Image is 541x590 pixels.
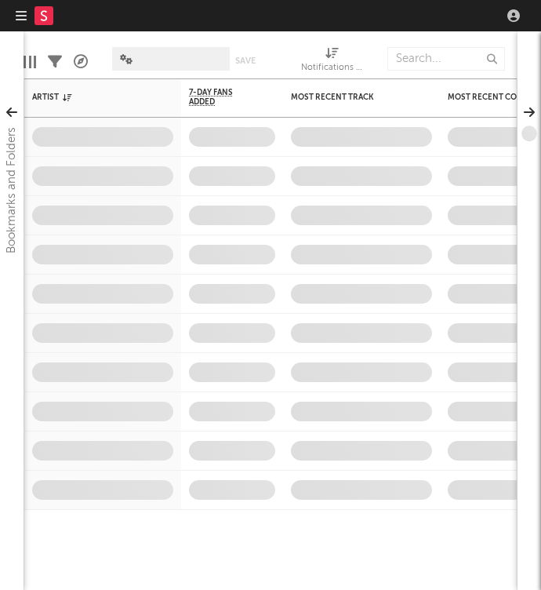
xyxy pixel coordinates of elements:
div: Bookmarks and Folders [2,127,21,253]
div: A&R Pipeline [74,39,88,85]
div: Notifications (Artist) [301,59,364,78]
div: Edit Columns [24,39,36,85]
div: Notifications (Artist) [301,39,364,85]
div: Artist [32,93,150,102]
button: Save [235,56,256,65]
span: 7-Day Fans Added [189,88,252,107]
input: Search... [387,47,505,71]
div: Most Recent Track [291,93,408,102]
div: Filters [48,39,62,85]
